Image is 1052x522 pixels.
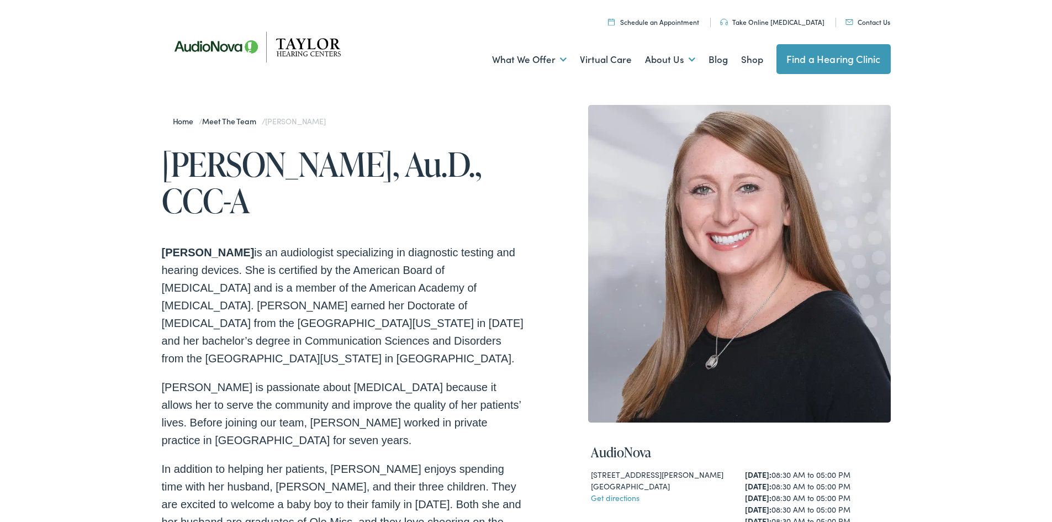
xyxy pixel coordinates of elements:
a: About Us [645,39,695,80]
strong: [PERSON_NAME] [162,246,255,259]
img: utility icon [845,19,853,25]
img: utility icon [720,19,728,25]
a: Get directions [591,492,639,503]
a: Contact Us [845,17,890,27]
div: [STREET_ADDRESS][PERSON_NAME] [591,469,733,481]
strong: [DATE]: [745,492,771,503]
a: Shop [741,39,763,80]
h1: [PERSON_NAME], Au.D., CCC-A [162,146,526,219]
a: Blog [709,39,728,80]
a: Find a Hearing Clinic [776,44,891,74]
p: is an audiologist specializing in diagnostic testing and hearing devices. She is certified by the... [162,244,526,367]
img: Dr. Kaitlyn Tidwell is an audiologist at Taylor Hearing Centers in Memphis, TN. [588,105,891,423]
a: Take Online [MEDICAL_DATA] [720,17,824,27]
span: [PERSON_NAME] [265,115,325,126]
span: / / [173,115,326,126]
a: Home [173,115,199,126]
img: utility icon [608,18,615,25]
p: [PERSON_NAME] is passionate about [MEDICAL_DATA] because it allows her to serve the community and... [162,378,526,449]
div: [GEOGRAPHIC_DATA] [591,481,733,492]
a: Schedule an Appointment [608,17,699,27]
strong: [DATE]: [745,469,771,480]
strong: [DATE]: [745,504,771,515]
strong: [DATE]: [745,481,771,492]
a: Virtual Care [580,39,632,80]
a: What We Offer [492,39,567,80]
a: Meet the Team [202,115,261,126]
h4: AudioNova [591,445,888,461]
